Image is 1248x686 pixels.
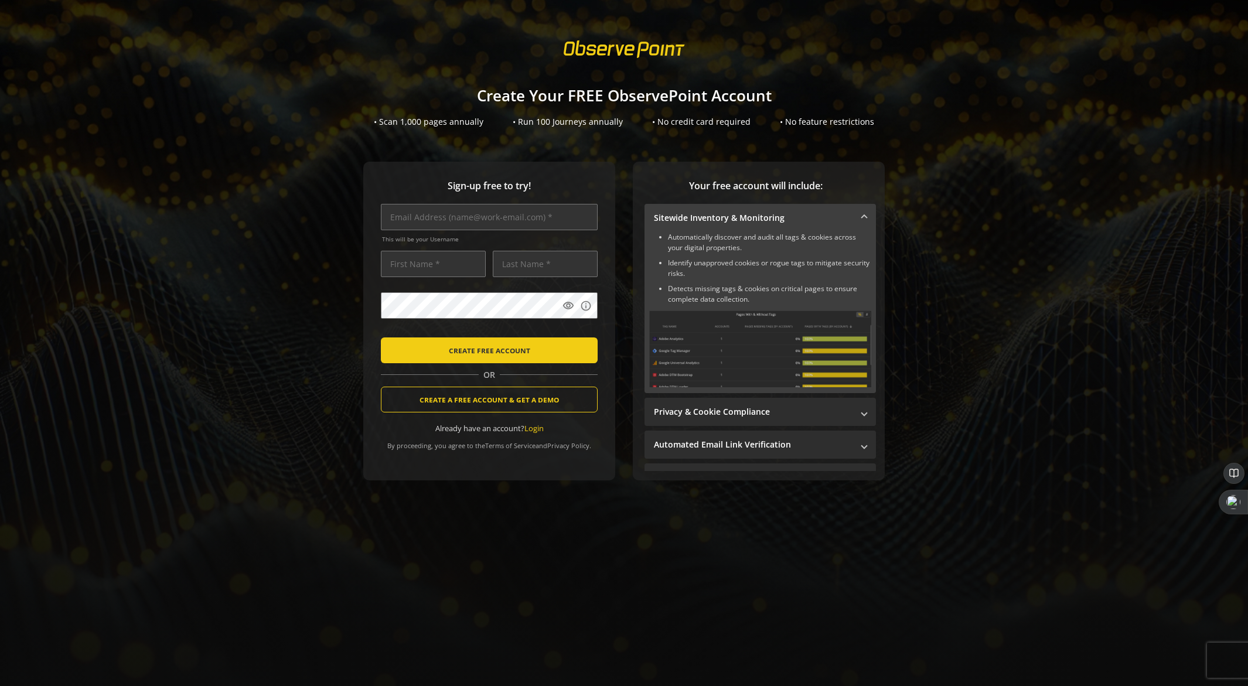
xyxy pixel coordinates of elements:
mat-expansion-panel-header: Performance Monitoring with Web Vitals [645,463,876,492]
button: CREATE A FREE ACCOUNT & GET A DEMO [381,387,598,412]
span: This will be your Username [382,235,598,243]
input: First Name * [381,251,486,277]
input: Email Address (name@work-email.com) * [381,204,598,230]
span: OR [479,369,500,381]
mat-panel-title: Automated Email Link Verification [654,439,853,450]
mat-icon: visibility [562,300,574,312]
li: Automatically discover and audit all tags & cookies across your digital properties. [668,232,871,253]
li: Detects missing tags & cookies on critical pages to ensure complete data collection. [668,284,871,305]
div: • Scan 1,000 pages annually [374,116,483,128]
a: Terms of Service [485,441,536,450]
img: Sitewide Inventory & Monitoring [649,310,871,387]
span: CREATE A FREE ACCOUNT & GET A DEMO [420,389,559,410]
span: CREATE FREE ACCOUNT [449,340,530,361]
li: Identify unapproved cookies or rogue tags to mitigate security risks. [668,258,871,279]
a: Login [524,423,544,434]
mat-expansion-panel-header: Privacy & Cookie Compliance [645,398,876,426]
button: CREATE FREE ACCOUNT [381,337,598,363]
span: Sign-up free to try! [381,179,598,193]
div: • No credit card required [652,116,751,128]
mat-panel-title: Privacy & Cookie Compliance [654,406,853,418]
input: Last Name * [493,251,598,277]
mat-icon: info [580,300,592,312]
span: Your free account will include: [645,179,867,193]
div: • No feature restrictions [780,116,874,128]
mat-expansion-panel-header: Sitewide Inventory & Monitoring [645,204,876,232]
a: Privacy Policy [547,441,589,450]
div: Sitewide Inventory & Monitoring [645,232,876,393]
div: Already have an account? [381,423,598,434]
mat-expansion-panel-header: Automated Email Link Verification [645,431,876,459]
div: • Run 100 Journeys annually [513,116,623,128]
mat-panel-title: Sitewide Inventory & Monitoring [654,212,853,224]
div: By proceeding, you agree to the and . [381,434,598,450]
